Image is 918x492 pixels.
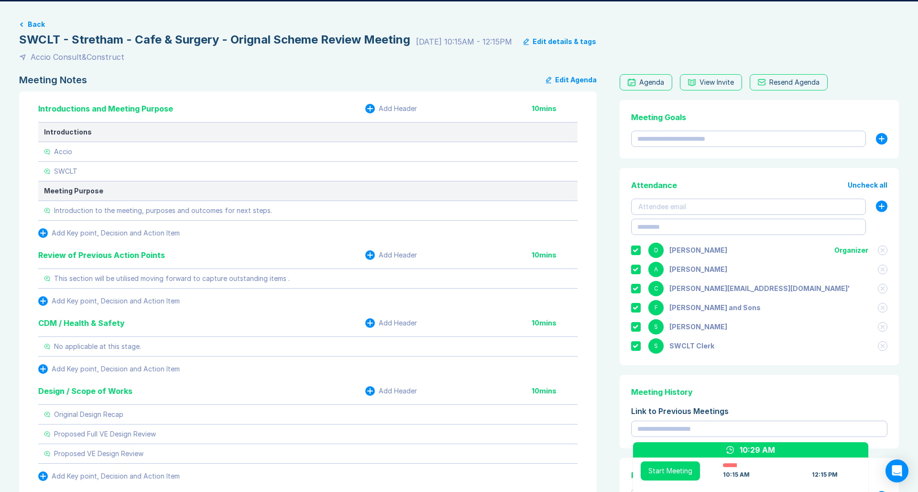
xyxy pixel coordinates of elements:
button: Add Key point, Decision and Action Item [38,228,180,238]
div: Design / Scope of Works [38,385,132,397]
div: 10 mins [532,105,578,112]
div: Add Header [379,387,417,395]
div: Meeting Notes [19,74,87,86]
button: Resend Agenda [750,74,828,90]
button: Add Header [365,104,417,113]
div: 10 mins [532,387,578,395]
div: Meeting Goals [631,112,887,123]
button: Add Key point, Decision and Action Item [38,296,180,306]
div: View Invite [699,78,734,86]
div: Accio [54,148,72,156]
button: Edit details & tags [524,38,596,45]
button: View Invite [680,74,742,90]
div: charles@hrc-group.co.uk' [669,285,850,292]
div: Add Key point, Decision and Action Item [52,229,180,237]
div: Open Intercom Messenger [885,459,908,482]
div: 10:15 AM [723,471,750,479]
div: SWCLT [54,168,77,175]
div: SWCLT Clerk [669,342,714,350]
div: Meeting History [631,386,887,398]
div: D [648,243,664,258]
div: Organizer [834,246,868,254]
button: Start Meeting [641,461,700,481]
button: Edit Agenda [546,74,597,86]
div: Proposed VE Design Review [54,450,143,458]
div: 12:15 PM [812,471,838,479]
div: Add Key point, Decision and Action Item [52,297,180,305]
div: FC Palmer and Sons [669,304,761,312]
div: Introduction to the meeting, purposes and outcomes for next steps. [54,207,272,214]
div: S [648,319,664,335]
div: 10 mins [532,319,578,327]
div: Original Design Recap [54,411,123,418]
div: Add Header [379,319,417,327]
a: Back [19,21,899,28]
div: Ashley Walters [669,266,727,273]
div: 10 mins [532,251,578,259]
div: Add Header [379,105,417,112]
div: Danny Sisson [669,246,727,254]
div: CDM / Health & Safety [38,317,125,329]
div: [DATE] 10:15AM - 12:15PM [416,36,512,47]
div: Add Header [379,251,417,259]
div: Add Key point, Decision and Action Item [52,472,180,480]
div: Resend Agenda [769,78,820,86]
button: Uncheck all [848,181,887,189]
button: Add Header [365,318,417,328]
div: Add Key point, Decision and Action Item [52,365,180,373]
div: Introductions [44,128,572,136]
button: Add Header [365,250,417,260]
div: Introductions and Meeting Purpose [38,103,173,114]
button: Add Header [365,386,417,396]
div: No applicable at this stage. [54,343,141,350]
div: Scott Drewery [669,323,727,331]
div: Edit details & tags [533,38,596,45]
button: Back [28,21,45,28]
div: S [648,338,664,354]
div: C [648,281,664,296]
a: Agenda [620,74,672,90]
button: Add Key point, Decision and Action Item [38,471,180,481]
div: Attendance [631,179,677,191]
div: A [648,262,664,277]
div: Accio Consult&Construct [31,51,124,63]
div: Parking Lot [631,470,887,481]
div: F [648,300,664,315]
button: Add Key point, Decision and Action Item [38,364,180,374]
div: Meeting Purpose [44,187,572,195]
div: Agenda [639,78,664,86]
div: This section will be utilised moving forward to capture outstanding items . [54,275,290,282]
div: Link to Previous Meetings [631,405,887,417]
div: SWCLT - Stretham - Cafe & Surgery - Orignal Scheme Review Meeting [19,32,410,47]
div: Proposed Full VE Design Review [54,430,156,438]
div: 10:29 AM [740,444,775,456]
div: Review of Previous Action Points [38,249,165,261]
